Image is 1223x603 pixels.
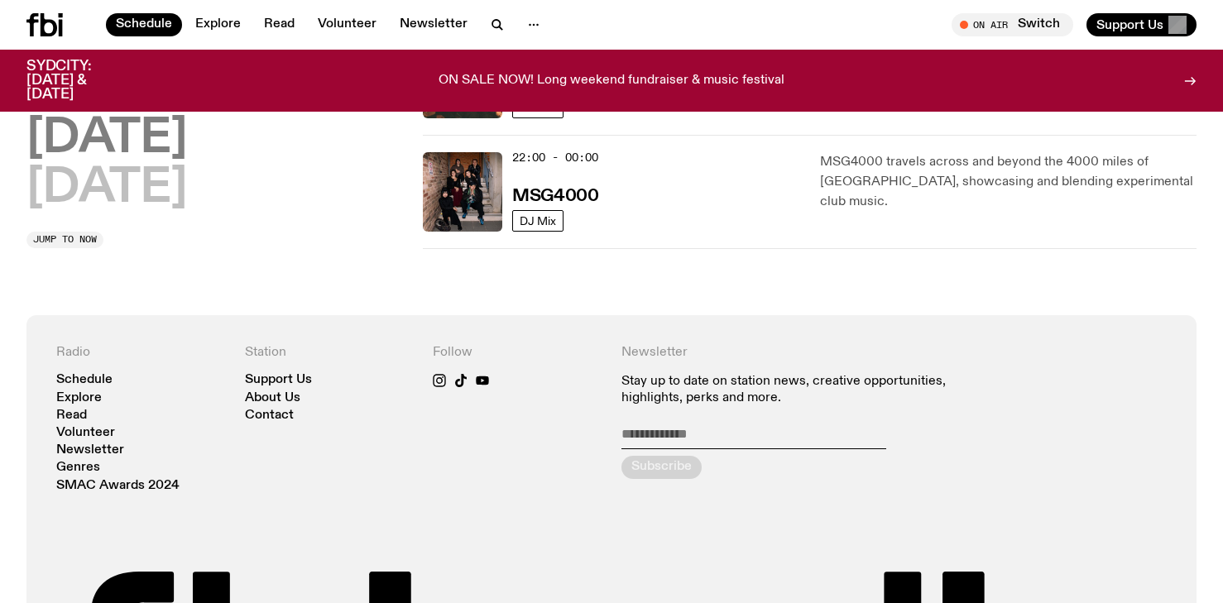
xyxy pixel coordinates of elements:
[245,374,312,386] a: Support Us
[621,345,978,361] h4: Newsletter
[512,188,598,205] h3: MSG4000
[56,462,100,474] a: Genres
[33,235,97,244] span: Jump to now
[512,184,598,205] a: MSG4000
[56,409,87,422] a: Read
[56,374,113,386] a: Schedule
[26,60,132,102] h3: SYDCITY: [DATE] & [DATE]
[1096,17,1163,32] span: Support Us
[512,210,564,232] a: DJ Mix
[1086,13,1197,36] button: Support Us
[106,13,182,36] a: Schedule
[56,392,102,404] a: Explore
[26,232,103,248] button: Jump to now
[26,116,187,162] button: [DATE]
[520,214,556,227] span: DJ Mix
[56,427,115,439] a: Volunteer
[56,444,124,457] a: Newsletter
[308,13,386,36] a: Volunteer
[621,456,702,479] button: Subscribe
[390,13,477,36] a: Newsletter
[439,74,784,89] p: ON SALE NOW! Long weekend fundraiser & music festival
[245,409,294,422] a: Contact
[820,152,1197,212] p: MSG4000 travels across and beyond the 4000 miles of [GEOGRAPHIC_DATA], showcasing and blending ex...
[952,13,1073,36] button: On AirSwitch
[56,480,180,492] a: SMAC Awards 2024
[254,13,305,36] a: Read
[245,392,300,404] a: About Us
[512,150,598,165] span: 22:00 - 00:00
[433,345,602,361] h4: Follow
[56,345,225,361] h4: Radio
[621,374,978,405] p: Stay up to date on station news, creative opportunities, highlights, perks and more.
[185,13,251,36] a: Explore
[245,345,414,361] h4: Station
[26,165,187,212] button: [DATE]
